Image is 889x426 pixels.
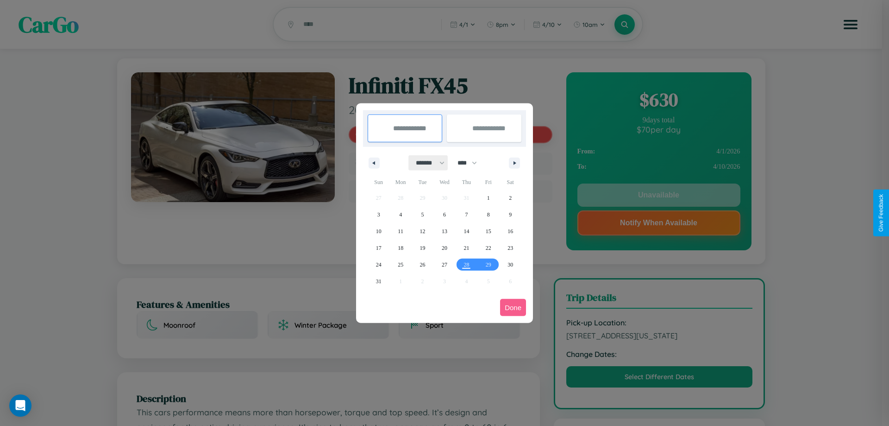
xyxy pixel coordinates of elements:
button: 7 [456,206,477,223]
button: 17 [368,240,389,256]
span: 17 [376,240,382,256]
button: 8 [477,206,499,223]
span: 20 [442,240,447,256]
span: 25 [398,256,403,273]
span: 18 [398,240,403,256]
span: 11 [398,223,403,240]
span: 27 [442,256,447,273]
span: 19 [420,240,426,256]
button: 16 [500,223,521,240]
span: Fri [477,175,499,190]
button: 28 [456,256,477,273]
button: 12 [412,223,433,240]
span: 4 [399,206,402,223]
span: Sat [500,175,521,190]
span: 10 [376,223,382,240]
button: 31 [368,273,389,290]
button: 26 [412,256,433,273]
span: 29 [486,256,491,273]
span: 9 [509,206,512,223]
span: 21 [463,240,469,256]
button: 23 [500,240,521,256]
button: 3 [368,206,389,223]
button: Done [500,299,526,316]
button: 24 [368,256,389,273]
span: 7 [465,206,468,223]
button: 15 [477,223,499,240]
span: 15 [486,223,491,240]
span: 16 [507,223,513,240]
span: 6 [443,206,446,223]
span: 8 [487,206,490,223]
span: Wed [433,175,455,190]
span: 31 [376,273,382,290]
button: 13 [433,223,455,240]
button: 4 [389,206,411,223]
span: 26 [420,256,426,273]
span: 23 [507,240,513,256]
div: Open Intercom Messenger [9,394,31,417]
button: 11 [389,223,411,240]
button: 18 [389,240,411,256]
button: 19 [412,240,433,256]
span: Mon [389,175,411,190]
span: 13 [442,223,447,240]
button: 30 [500,256,521,273]
span: 2 [509,190,512,206]
span: 28 [463,256,469,273]
span: Thu [456,175,477,190]
button: 2 [500,190,521,206]
span: 12 [420,223,426,240]
button: 21 [456,240,477,256]
button: 27 [433,256,455,273]
span: 5 [421,206,424,223]
button: 22 [477,240,499,256]
span: 30 [507,256,513,273]
button: 20 [433,240,455,256]
button: 5 [412,206,433,223]
span: 1 [487,190,490,206]
span: 22 [486,240,491,256]
span: Sun [368,175,389,190]
button: 29 [477,256,499,273]
button: 6 [433,206,455,223]
span: 3 [377,206,380,223]
button: 1 [477,190,499,206]
button: 10 [368,223,389,240]
span: Tue [412,175,433,190]
span: 24 [376,256,382,273]
button: 9 [500,206,521,223]
span: 14 [463,223,469,240]
button: 25 [389,256,411,273]
button: 14 [456,223,477,240]
div: Give Feedback [878,194,884,232]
